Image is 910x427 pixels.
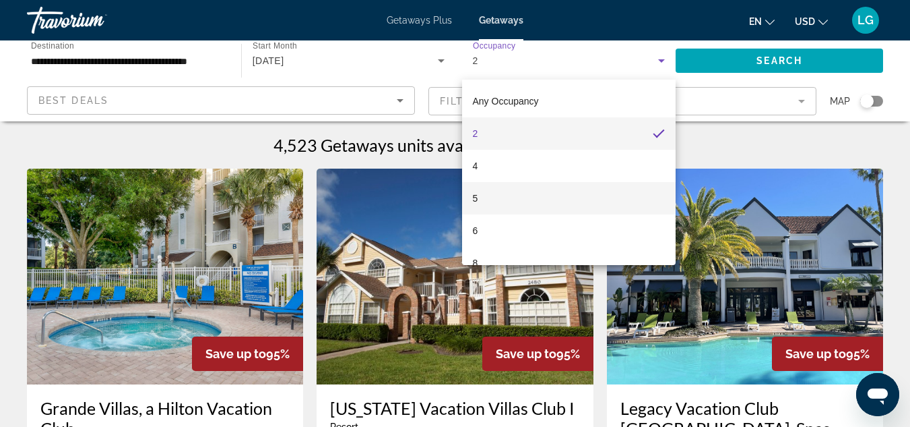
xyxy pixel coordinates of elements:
[473,223,478,239] span: 6
[856,373,899,416] iframe: Button to launch messaging window
[473,96,539,107] span: Any Occupancy
[473,125,478,142] span: 2
[473,190,478,206] span: 5
[473,255,478,271] span: 8
[473,158,478,174] span: 4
